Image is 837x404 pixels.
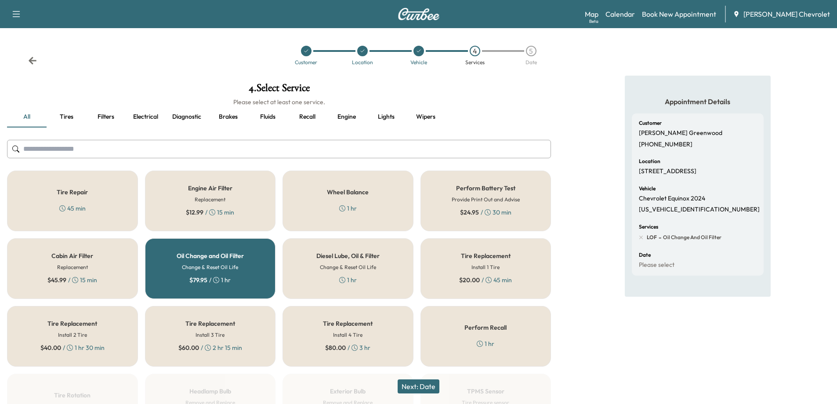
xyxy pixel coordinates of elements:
[325,343,346,352] span: $ 80.00
[639,167,696,175] p: [STREET_ADDRESS]
[59,204,86,213] div: 45 min
[186,208,203,217] span: $ 12.99
[366,106,406,127] button: Lights
[189,276,207,284] span: $ 79.95
[47,276,66,284] span: $ 45.99
[647,234,657,241] span: LOF
[339,276,357,284] div: 1 hr
[639,159,660,164] h6: Location
[165,106,208,127] button: Diagnostic
[398,8,440,20] img: Curbee Logo
[639,261,674,269] p: Please select
[661,234,721,241] span: Oil Change and Oil Filter
[464,324,507,331] h5: Perform Recall
[47,320,97,327] h5: Tire Replacement
[40,343,61,352] span: $ 40.00
[339,204,357,213] div: 1 hr
[188,185,232,191] h5: Engine Air Filter
[639,224,658,229] h6: Services
[460,208,511,217] div: / 30 min
[639,120,662,126] h6: Customer
[639,252,651,258] h6: Date
[51,253,93,259] h5: Cabin Air Filter
[325,343,370,352] div: / 3 hr
[461,253,511,259] h5: Tire Replacement
[7,98,551,106] h6: Please select at least one service.
[327,189,369,195] h5: Wheel Balance
[639,195,705,203] p: Chevrolet Equinox 2024
[352,60,373,65] div: Location
[589,18,598,25] div: Beta
[47,276,97,284] div: / 15 min
[452,196,520,204] h6: Provide Print Out and Advise
[185,320,235,327] h5: Tire Replacement
[7,106,47,127] button: all
[47,106,86,127] button: Tires
[323,320,373,327] h5: Tire Replacement
[639,141,692,149] p: [PHONE_NUMBER]
[186,208,234,217] div: / 15 min
[28,56,37,65] div: Back
[470,46,480,56] div: 4
[525,60,537,65] div: Date
[195,196,225,204] h6: Replacement
[410,60,427,65] div: Vehicle
[58,331,87,339] h6: Install 2 Tire
[177,253,244,259] h5: Oil Change and Oil Filter
[57,263,88,271] h6: Replacement
[57,189,88,195] h5: Tire Repair
[477,339,494,348] div: 1 hr
[642,9,716,19] a: Book New Appointment
[333,331,362,339] h6: Install 4 Tire
[178,343,242,352] div: / 2 hr 15 min
[7,83,551,98] h1: 4 . Select Service
[40,343,105,352] div: / 1 hr 30 min
[208,106,248,127] button: Brakes
[287,106,327,127] button: Recall
[406,106,446,127] button: Wipers
[316,253,380,259] h5: Diesel Lube, Oil & Filter
[196,331,225,339] h6: Install 3 Tire
[471,263,500,271] h6: Install 1 Tire
[585,9,598,19] a: MapBeta
[459,276,480,284] span: $ 20.00
[189,276,231,284] div: / 1 hr
[639,206,760,214] p: [US_VEHICLE_IDENTIFICATION_NUMBER]
[126,106,165,127] button: Electrical
[182,263,238,271] h6: Change & Reset Oil Life
[248,106,287,127] button: Fluids
[456,185,515,191] h5: Perform Battery Test
[86,106,126,127] button: Filters
[743,9,830,19] span: [PERSON_NAME] Chevrolet
[320,263,376,271] h6: Change & Reset Oil Life
[526,46,536,56] div: 5
[178,343,199,352] span: $ 60.00
[605,9,635,19] a: Calendar
[398,379,439,393] button: Next: Date
[7,106,551,127] div: basic tabs example
[459,276,512,284] div: / 45 min
[460,208,479,217] span: $ 24.95
[295,60,317,65] div: Customer
[639,129,722,137] p: [PERSON_NAME] Greenwood
[639,186,656,191] h6: Vehicle
[632,97,764,106] h5: Appointment Details
[657,233,661,242] span: -
[465,60,485,65] div: Services
[327,106,366,127] button: Engine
